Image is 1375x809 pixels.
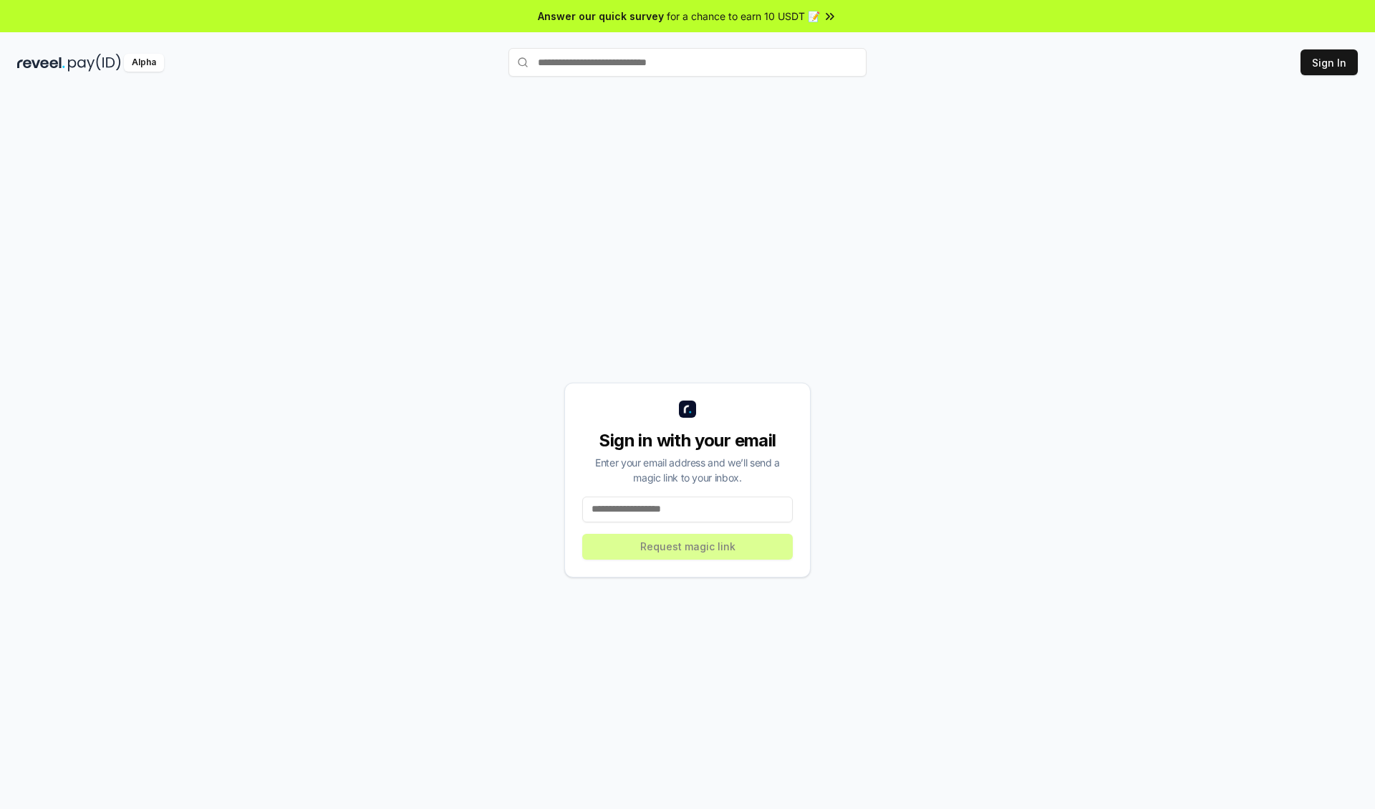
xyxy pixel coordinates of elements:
img: pay_id [68,54,121,72]
span: for a chance to earn 10 USDT 📝 [667,9,820,24]
div: Enter your email address and we’ll send a magic link to your inbox. [582,455,793,485]
div: Alpha [124,54,164,72]
img: logo_small [679,401,696,418]
span: Answer our quick survey [538,9,664,24]
button: Sign In [1301,49,1358,75]
img: reveel_dark [17,54,65,72]
div: Sign in with your email [582,429,793,452]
